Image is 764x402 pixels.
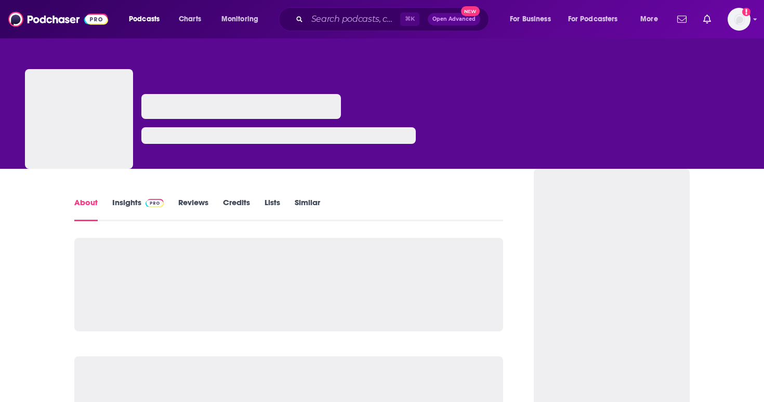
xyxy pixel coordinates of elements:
[400,12,419,26] span: ⌘ K
[699,10,715,28] a: Show notifications dropdown
[8,9,108,29] img: Podchaser - Follow, Share and Rate Podcasts
[178,197,208,221] a: Reviews
[742,8,750,16] svg: Add a profile image
[122,11,173,28] button: open menu
[673,10,691,28] a: Show notifications dropdown
[307,11,400,28] input: Search podcasts, credits, & more...
[129,12,160,26] span: Podcasts
[295,197,320,221] a: Similar
[728,8,750,31] img: User Profile
[214,11,272,28] button: open menu
[428,13,480,25] button: Open AdvancedNew
[179,12,201,26] span: Charts
[432,17,476,22] span: Open Advanced
[510,12,551,26] span: For Business
[288,7,499,31] div: Search podcasts, credits, & more...
[728,8,750,31] span: Logged in as redsetterpr
[265,197,280,221] a: Lists
[461,6,480,16] span: New
[503,11,564,28] button: open menu
[112,197,164,221] a: InsightsPodchaser Pro
[633,11,671,28] button: open menu
[728,8,750,31] button: Show profile menu
[568,12,618,26] span: For Podcasters
[74,197,98,221] a: About
[172,11,207,28] a: Charts
[640,12,658,26] span: More
[221,12,258,26] span: Monitoring
[223,197,250,221] a: Credits
[146,199,164,207] img: Podchaser Pro
[561,11,633,28] button: open menu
